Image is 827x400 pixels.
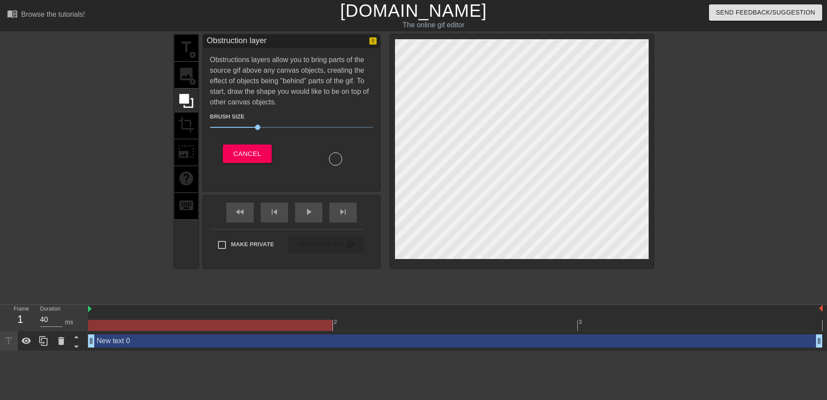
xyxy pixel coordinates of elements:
[40,307,60,312] label: Duration
[716,7,815,18] span: Send Feedback/Suggestion
[7,8,18,19] span: menu_book
[340,1,487,20] a: [DOMAIN_NAME]
[338,207,348,217] span: skip_next
[21,11,85,18] div: Browse the tutorials!
[709,4,822,21] button: Send Feedback/Suggestion
[235,207,245,217] span: fast_rewind
[7,305,33,330] div: Frame
[233,148,261,159] span: Cancel
[303,207,314,217] span: play_arrow
[7,8,85,22] a: Browse the tutorials!
[14,311,27,327] div: 1
[223,144,272,163] button: Cancel
[210,112,245,121] label: Brush Size
[207,35,267,48] div: Obstruction layer
[231,240,274,249] span: Make Private
[280,20,587,30] div: The online gif editor
[819,305,823,312] img: bound-end.png
[334,318,339,326] div: 2
[65,318,73,327] div: ms
[579,318,583,326] div: 3
[269,207,280,217] span: skip_previous
[210,55,373,166] div: Obstructions layers allow you to bring parts of the source gif above any canvas objects, creating...
[815,337,823,345] span: drag_handle
[87,337,96,345] span: drag_handle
